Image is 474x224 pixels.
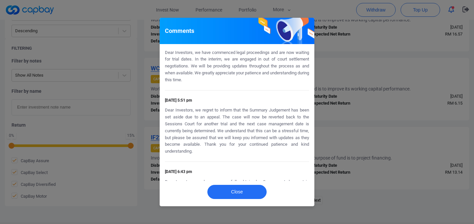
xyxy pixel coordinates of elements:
button: Close [207,185,267,199]
p: Dear Investors, we have successfully obtained a Summary Judgement in [DATE]. However, the Issuer ... [165,179,309,213]
p: Dear Investors, we have commenced legal proceedings and are now waiting for trial dates. In the i... [165,49,309,84]
p: Dear Investors, we regret to inform that the Summary Judgement has been set aside due to an appea... [165,107,309,155]
h5: Comments [165,27,194,35]
span: [DATE] 6:43 pm [165,169,192,174]
span: [DATE] 5:51 pm [165,98,192,103]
